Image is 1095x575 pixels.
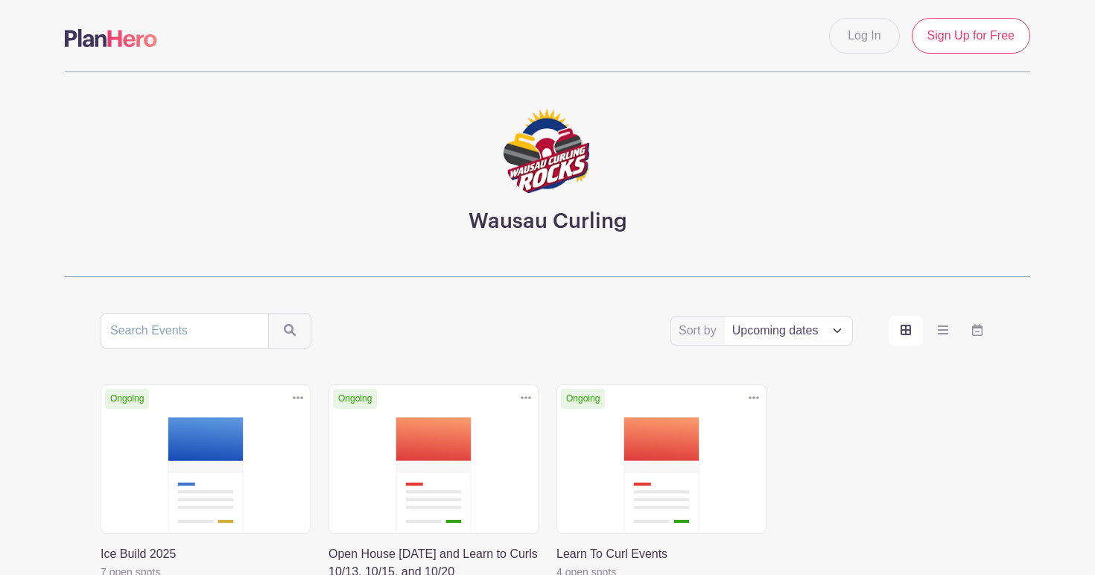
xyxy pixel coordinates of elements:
input: Search Events [101,313,269,349]
a: Log In [829,18,899,54]
div: order and view [889,316,994,346]
img: logo-507f7623f17ff9eddc593b1ce0a138ce2505c220e1c5a4e2b4648c50719b7d32.svg [65,29,157,47]
a: Sign Up for Free [912,18,1030,54]
h3: Wausau Curling [469,209,627,235]
label: Sort by [679,322,721,340]
img: logo-1.png [503,108,592,197]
